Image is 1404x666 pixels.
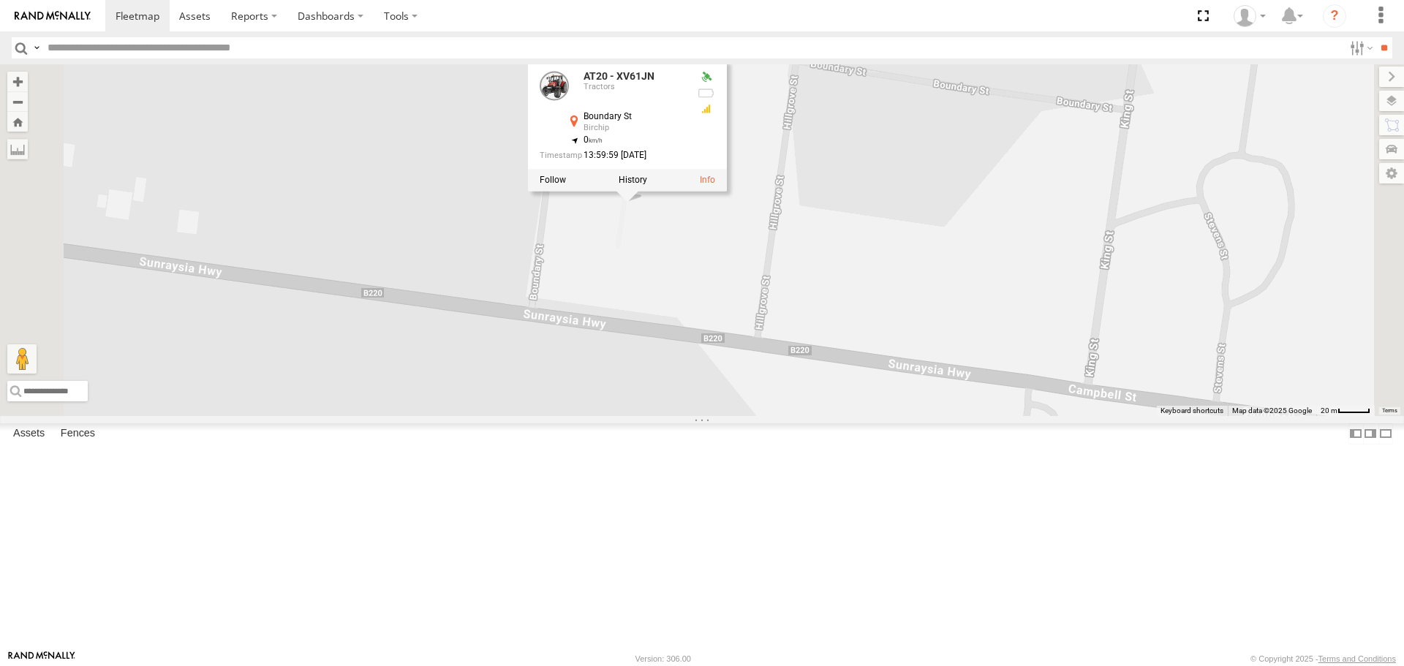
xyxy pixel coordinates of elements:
[1316,406,1375,416] button: Map scale: 20 m per 41 pixels
[584,135,603,145] span: 0
[540,72,569,101] a: View Asset Details
[1344,37,1375,58] label: Search Filter Options
[698,88,715,99] div: No battery health information received from this device.
[8,651,75,666] a: Visit our Website
[540,151,686,161] div: Date/time of location update
[619,175,647,186] label: View Asset History
[635,654,691,663] div: Version: 306.00
[7,112,28,132] button: Zoom Home
[540,175,566,186] label: Realtime tracking of Asset
[7,91,28,112] button: Zoom out
[1378,423,1393,444] label: Hide Summary Table
[584,124,686,132] div: Birchip
[584,113,686,122] div: Boundary St
[7,344,37,374] button: Drag Pegman onto the map to open Street View
[6,424,52,444] label: Assets
[698,103,715,115] div: GSM Signal = 3
[1348,423,1363,444] label: Dock Summary Table to the Left
[1363,423,1378,444] label: Dock Summary Table to the Right
[1382,407,1397,413] a: Terms (opens in new tab)
[1228,5,1271,27] div: Adam Falloon
[53,424,102,444] label: Fences
[698,72,715,83] div: Valid GPS Fix
[1321,406,1337,415] span: 20 m
[1379,163,1404,183] label: Map Settings
[1318,654,1396,663] a: Terms and Conditions
[700,175,715,186] a: View Asset Details
[1160,406,1223,416] button: Keyboard shortcuts
[15,11,91,21] img: rand-logo.svg
[1232,406,1312,415] span: Map data ©2025 Google
[7,72,28,91] button: Zoom in
[584,83,686,92] div: Tractors
[7,139,28,159] label: Measure
[1250,654,1396,663] div: © Copyright 2025 -
[584,71,654,83] a: AT20 - XV61JN
[1323,4,1346,28] i: ?
[31,37,42,58] label: Search Query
